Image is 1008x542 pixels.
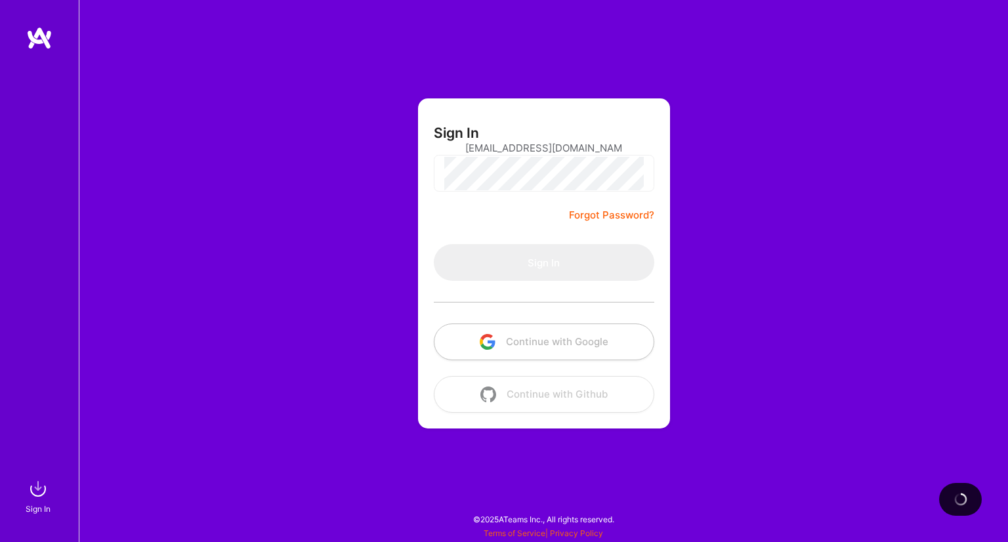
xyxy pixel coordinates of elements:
[25,476,51,502] img: sign in
[480,334,495,350] img: icon
[434,323,654,360] button: Continue with Google
[569,207,654,223] a: Forgot Password?
[550,528,603,538] a: Privacy Policy
[434,125,479,141] h3: Sign In
[952,490,970,509] img: loading
[28,476,51,516] a: sign inSign In
[434,376,654,413] button: Continue with Github
[79,503,1008,535] div: © 2025 ATeams Inc., All rights reserved.
[465,131,623,165] input: Email...
[484,528,545,538] a: Terms of Service
[480,386,496,402] img: icon
[434,244,654,281] button: Sign In
[26,26,52,50] img: logo
[26,502,51,516] div: Sign In
[484,528,603,538] span: |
